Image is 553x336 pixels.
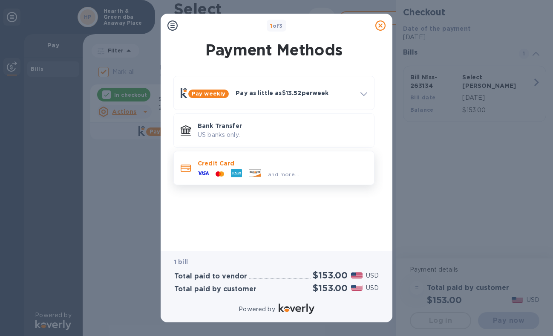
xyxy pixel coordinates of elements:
[279,304,314,314] img: Logo
[198,122,367,130] p: Bank Transfer
[270,23,283,29] b: of 3
[198,130,367,139] p: US banks only.
[172,41,376,59] h1: Payment Methods
[192,90,225,97] b: Pay weekly
[174,258,188,265] b: 1 bill
[236,89,354,97] p: Pay as little as $13.52 per week
[313,283,348,293] h2: $153.00
[270,23,272,29] span: 1
[239,305,275,314] p: Powered by
[174,285,256,293] h3: Total paid by customer
[198,159,367,168] p: Credit Card
[351,285,363,291] img: USD
[366,284,379,293] p: USD
[366,271,379,280] p: USD
[268,171,299,177] span: and more...
[351,272,363,278] img: USD
[174,272,247,281] h3: Total paid to vendor
[313,270,348,281] h2: $153.00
